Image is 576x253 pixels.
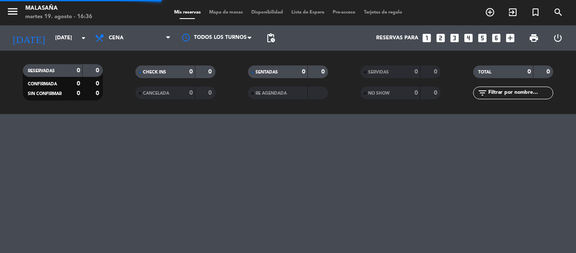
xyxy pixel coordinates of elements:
[553,33,563,43] i: power_settings_new
[463,33,474,44] i: looks_4
[96,81,101,87] strong: 0
[266,33,276,43] span: pending_actions
[96,90,101,96] strong: 0
[328,10,360,15] span: Pre-acceso
[28,92,62,96] span: SIN CONFIRMAR
[487,88,553,98] input: Filtrar por nombre...
[302,69,305,75] strong: 0
[415,90,418,96] strong: 0
[256,70,278,74] span: SENTADAS
[256,91,287,95] span: RE AGENDADA
[546,25,570,51] div: LOG OUT
[189,90,193,96] strong: 0
[530,7,541,17] i: turned_in_not
[434,90,439,96] strong: 0
[368,91,390,95] span: NO SHOW
[143,70,166,74] span: CHECK INS
[208,69,213,75] strong: 0
[208,90,213,96] strong: 0
[6,5,19,18] i: menu
[6,5,19,21] button: menu
[96,68,101,73] strong: 0
[478,70,491,74] span: TOTAL
[485,7,495,17] i: add_circle_outline
[77,90,80,96] strong: 0
[449,33,460,44] i: looks_3
[189,69,193,75] strong: 0
[505,33,516,44] i: add_box
[78,33,89,43] i: arrow_drop_down
[170,10,205,15] span: Mis reservas
[143,91,169,95] span: CANCELADA
[553,7,563,17] i: search
[434,69,439,75] strong: 0
[491,33,502,44] i: looks_6
[477,33,488,44] i: looks_5
[360,10,406,15] span: Tarjetas de regalo
[77,81,80,87] strong: 0
[546,69,552,75] strong: 0
[368,70,389,74] span: SERVIDAS
[25,4,92,13] div: Malasaña
[376,35,418,41] span: Reservas para
[205,10,247,15] span: Mapa de mesas
[528,69,531,75] strong: 0
[28,82,57,86] span: CONFIRMADA
[508,7,518,17] i: exit_to_app
[28,69,55,73] span: RESERVADAS
[435,33,446,44] i: looks_two
[25,13,92,21] div: martes 19. agosto - 16:36
[247,10,287,15] span: Disponibilidad
[109,35,124,41] span: Cena
[321,69,326,75] strong: 0
[421,33,432,44] i: looks_one
[415,69,418,75] strong: 0
[6,29,51,47] i: [DATE]
[287,10,328,15] span: Lista de Espera
[77,68,80,73] strong: 0
[477,88,487,98] i: filter_list
[529,33,539,43] span: print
